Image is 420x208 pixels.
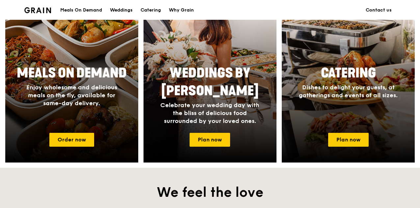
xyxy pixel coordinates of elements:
div: Meals On Demand [60,0,102,20]
a: Catering [137,0,165,20]
a: Plan now [190,133,230,147]
a: Contact us [362,0,396,20]
a: Weddings [106,0,137,20]
span: Celebrate your wedding day with the bliss of delicious food surrounded by your loved ones. [160,102,259,125]
a: Why Grain [165,0,198,20]
span: Meals On Demand [17,65,127,81]
div: Catering [141,0,161,20]
span: Dishes to delight your guests, at gatherings and events of all sizes. [299,84,398,99]
span: Enjoy wholesome and delicious meals on the fly, available for same-day delivery. [26,84,117,107]
img: Grain [24,7,51,13]
div: Weddings [110,0,133,20]
span: Weddings by [PERSON_NAME] [161,65,259,99]
a: Plan now [328,133,369,147]
span: Catering [321,65,376,81]
a: Order now [49,133,94,147]
div: Why Grain [169,0,194,20]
